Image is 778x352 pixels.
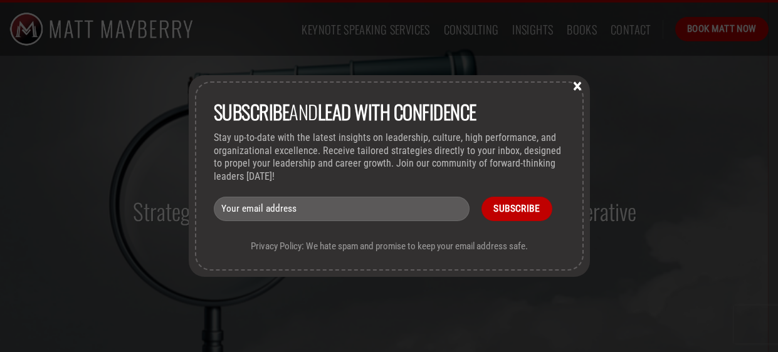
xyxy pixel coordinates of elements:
strong: Subscribe [214,97,290,126]
input: Your email address [214,197,470,221]
strong: lead with Confidence [318,97,476,126]
p: Stay up-to-date with the latest insights on leadership, culture, high performance, and organizati... [214,132,565,184]
input: Subscribe [481,197,552,221]
p: Privacy Policy: We hate spam and promise to keep your email address safe. [214,241,565,252]
span: and [214,97,476,126]
button: Close [568,80,587,91]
